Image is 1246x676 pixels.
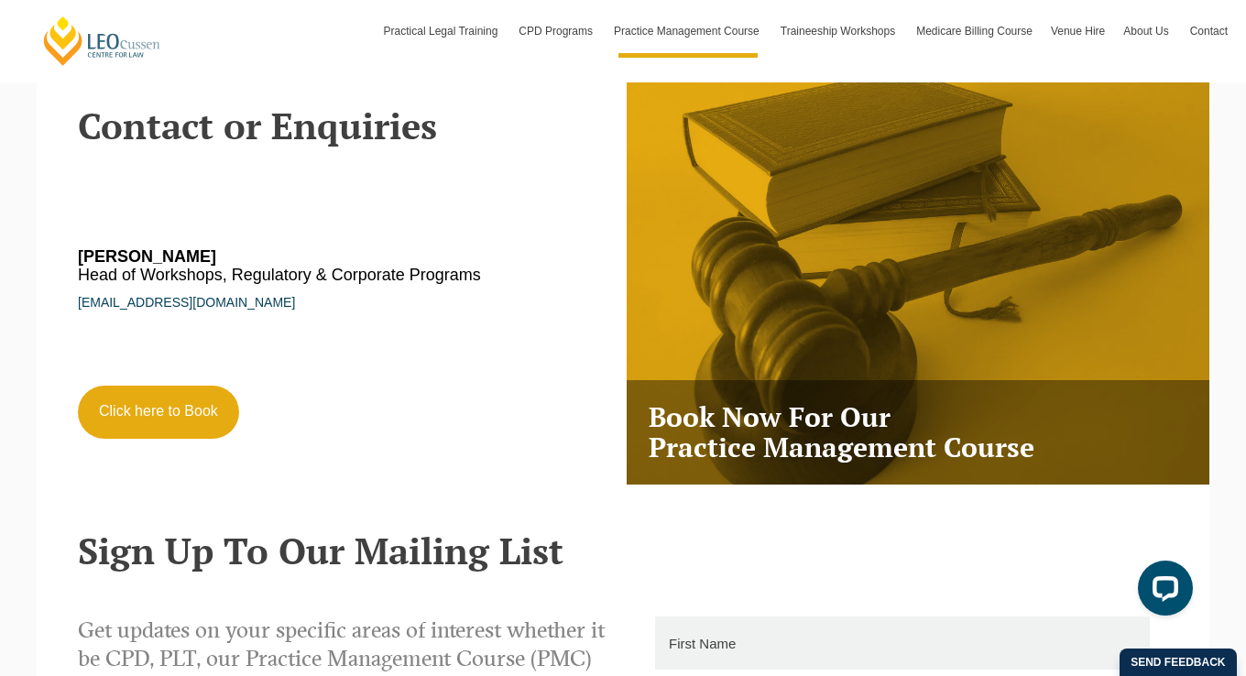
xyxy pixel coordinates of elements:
[78,295,295,310] a: [EMAIL_ADDRESS][DOMAIN_NAME]
[375,5,510,58] a: Practical Legal Training
[655,616,1150,670] input: First Name
[605,5,771,58] a: Practice Management Course
[78,105,609,146] h2: Contact or Enquiries
[78,530,1168,571] h2: Sign Up To Our Mailing List
[78,247,216,266] strong: [PERSON_NAME]
[627,60,1209,485] a: Book Now For OurPractice Management Course
[771,5,907,58] a: Traineeship Workshops
[907,5,1042,58] a: Medicare Billing Course
[627,380,1209,485] h3: Book Now For Our Practice Management Course
[41,15,163,67] a: [PERSON_NAME] Centre for Law
[1181,5,1237,58] a: Contact
[1042,5,1114,58] a: Venue Hire
[78,386,239,439] a: Click here to Book
[509,5,605,58] a: CPD Programs
[78,248,556,285] h6: Head of Workshops, Regulatory & Corporate Programs
[1123,553,1200,630] iframe: LiveChat chat widget
[1114,5,1180,58] a: About Us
